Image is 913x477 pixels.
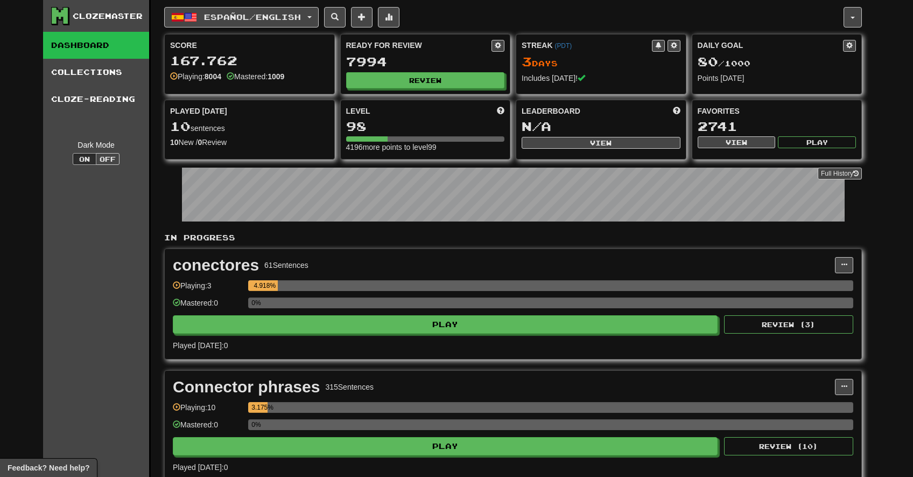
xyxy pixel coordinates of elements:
[170,54,329,67] div: 167.762
[346,142,505,153] div: 4196 more points to level 99
[522,106,580,116] span: Leaderboard
[96,153,120,165] button: Off
[522,137,680,149] button: View
[251,402,267,413] div: 3.175%
[173,298,243,315] div: Mastered: 0
[497,106,504,116] span: Score more points to level up
[673,106,680,116] span: This week in points, UTC
[522,40,652,51] div: Streak
[170,120,329,134] div: sentences
[170,137,329,148] div: New / Review
[251,280,278,291] div: 4.918%
[170,106,227,116] span: Played [DATE]
[522,55,680,69] div: Day s
[204,12,301,22] span: Español / English
[724,437,853,455] button: Review (10)
[73,153,96,165] button: On
[264,260,308,271] div: 61 Sentences
[698,59,750,68] span: / 1000
[43,32,149,59] a: Dashboard
[522,54,532,69] span: 3
[346,55,505,68] div: 7994
[325,382,374,392] div: 315 Sentences
[43,86,149,113] a: Cloze-Reading
[173,419,243,437] div: Mastered: 0
[173,437,718,455] button: Play
[698,73,856,84] div: Points [DATE]
[173,379,320,395] div: Connector phrases
[170,119,191,134] span: 10
[346,40,492,51] div: Ready for Review
[698,54,718,69] span: 80
[522,119,551,134] span: N/A
[324,7,346,27] button: Search sentences
[698,120,856,133] div: 2741
[346,120,505,133] div: 98
[198,138,202,147] strong: 0
[554,42,572,50] a: (PDT)
[346,106,370,116] span: Level
[698,106,856,116] div: Favorites
[724,315,853,334] button: Review (3)
[346,72,505,88] button: Review
[698,136,776,148] button: View
[51,140,141,150] div: Dark Mode
[43,59,149,86] a: Collections
[351,7,373,27] button: Add sentence to collection
[8,462,89,473] span: Open feedback widget
[522,73,680,84] div: Includes [DATE]!
[173,463,228,472] span: Played [DATE]: 0
[698,40,844,52] div: Daily Goal
[227,71,284,82] div: Mastered:
[173,402,243,420] div: Playing: 10
[73,11,143,22] div: Clozemaster
[170,71,221,82] div: Playing:
[173,280,243,298] div: Playing: 3
[268,72,284,81] strong: 1009
[164,232,862,243] p: In Progress
[170,138,179,147] strong: 10
[205,72,221,81] strong: 8004
[164,7,319,27] button: Español/English
[378,7,399,27] button: More stats
[778,136,856,148] button: Play
[170,40,329,51] div: Score
[173,341,228,350] span: Played [DATE]: 0
[818,168,862,179] a: Full History
[173,257,259,273] div: conectores
[173,315,718,334] button: Play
